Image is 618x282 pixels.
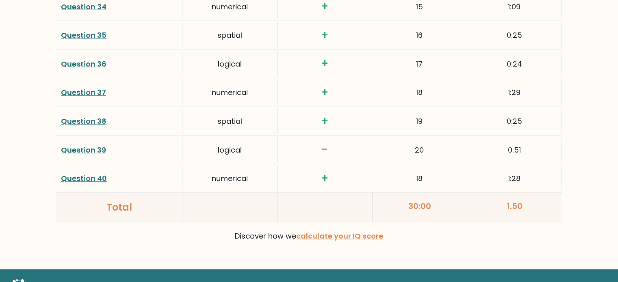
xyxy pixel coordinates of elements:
div: logical [182,137,277,163]
a: Question 39 [61,145,106,155]
div: spatial [182,108,277,134]
div: 0:25 [467,108,562,134]
div: 0:24 [467,51,562,77]
div: 16 [372,22,467,48]
div: logical [182,51,277,77]
a: Question 34 [61,2,106,12]
div: 1.50 [467,193,562,222]
h3: + [282,172,367,185]
div: Total [61,200,177,215]
div: 18 [372,80,467,105]
h3: + [282,86,367,99]
div: 0:51 [467,137,562,163]
div: 17 [372,51,467,77]
a: Question 35 [61,30,106,40]
h3: + [282,28,367,42]
a: Question 37 [61,87,106,97]
div: 30:00 [373,193,468,222]
h3: + [282,57,367,71]
div: 0:25 [467,22,562,48]
div: 18 [372,166,467,191]
a: Question 40 [61,173,107,183]
div: numerical [182,166,277,191]
div: numerical [182,80,277,105]
div: 1:28 [467,166,562,191]
a: calculate your IQ score [296,231,383,241]
p: Discover how we [61,229,557,243]
a: Question 38 [61,116,106,126]
a: Question 36 [61,59,106,69]
div: 20 [372,137,467,163]
div: 19 [372,108,467,134]
h3: - [282,143,367,157]
div: spatial [182,22,277,48]
div: 1:29 [467,80,562,105]
h3: + [282,114,367,128]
